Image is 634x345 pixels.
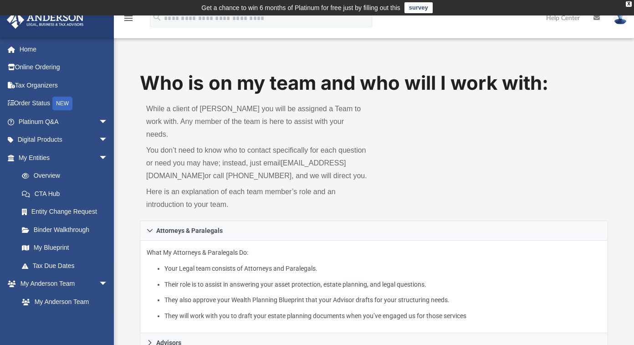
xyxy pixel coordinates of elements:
p: While a client of [PERSON_NAME] you will be assigned a Team to work with. Any member of the team ... [146,103,368,141]
a: Entity Change Request [13,203,122,221]
li: They also approve your Wealth Planning Blueprint that your Advisor drafts for your structuring ne... [164,294,601,306]
a: My Entitiesarrow_drop_down [6,149,122,167]
a: Overview [13,167,122,185]
li: They will work with you to draft your estate planning documents when you’ve engaged us for those ... [164,310,601,322]
p: Here is an explanation of each team member’s role and an introduction to your team. [146,185,368,211]
div: NEW [52,97,72,110]
span: arrow_drop_down [99,149,117,167]
a: Attorneys & Paralegals [140,221,608,241]
span: arrow_drop_down [99,113,117,131]
a: Digital Productsarrow_drop_down [6,131,122,149]
div: close [626,1,632,7]
a: My Blueprint [13,239,117,257]
a: Binder Walkthrough [13,221,122,239]
img: User Pic [614,11,627,25]
a: survey [404,2,433,13]
a: menu [123,17,134,24]
a: Platinum Q&Aarrow_drop_down [6,113,122,131]
p: You don’t need to know who to contact specifically for each question or need you may have; instea... [146,144,368,182]
a: My Anderson Teamarrow_drop_down [6,275,117,293]
div: Attorneys & Paralegals [140,241,608,333]
i: search [152,12,162,22]
span: arrow_drop_down [99,131,117,149]
span: Attorneys & Paralegals [156,227,223,234]
a: Order StatusNEW [6,94,122,113]
a: Home [6,40,122,58]
a: Online Ordering [6,58,122,77]
img: Anderson Advisors Platinum Portal [4,11,87,29]
a: My Anderson Team [13,293,112,311]
p: What My Attorneys & Paralegals Do: [147,247,601,321]
i: menu [123,13,134,24]
h1: Who is on my team and who will I work with: [140,70,608,97]
span: arrow_drop_down [99,275,117,294]
a: Anderson System [13,311,117,329]
li: Your Legal team consists of Attorneys and Paralegals. [164,263,601,274]
a: CTA Hub [13,185,122,203]
div: Get a chance to win 6 months of Platinum for free just by filling out this [201,2,400,13]
li: Their role is to assist in answering your asset protection, estate planning, and legal questions. [164,279,601,290]
a: Tax Due Dates [13,257,122,275]
a: [EMAIL_ADDRESS][DOMAIN_NAME] [146,159,346,180]
a: Tax Organizers [6,76,122,94]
